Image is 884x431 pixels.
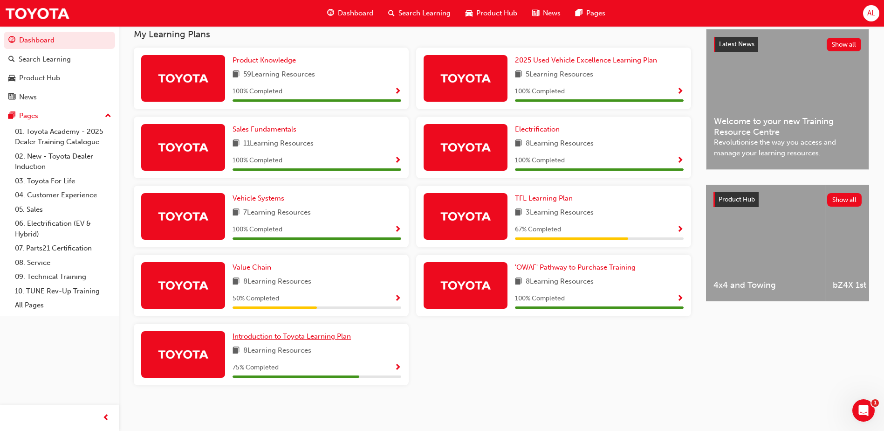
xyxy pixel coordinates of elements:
[515,55,661,66] a: 2025 Used Vehicle Excellence Learning Plan
[440,70,491,86] img: Trak
[526,69,593,81] span: 5 Learning Resources
[706,29,869,170] a: Latest NewsShow allWelcome to your new Training Resource CentreRevolutionise the way you access a...
[576,7,582,19] span: pages-icon
[677,226,684,234] span: Show Progress
[714,137,861,158] span: Revolutionise the way you access and manage your learning resources.
[515,262,639,273] a: 'OWAF' Pathway to Purchase Training
[11,125,115,149] a: 01. Toyota Academy - 2025 Dealer Training Catalogue
[394,226,401,234] span: Show Progress
[515,224,561,235] span: 67 % Completed
[243,345,311,357] span: 8 Learning Resources
[5,3,70,24] img: Trak
[515,276,522,288] span: book-icon
[568,4,613,23] a: pages-iconPages
[8,74,15,83] span: car-icon
[526,138,594,150] span: 8 Learning Resources
[713,192,862,207] a: Product HubShow all
[394,293,401,305] button: Show Progress
[103,412,110,424] span: prev-icon
[394,295,401,303] span: Show Progress
[515,124,563,135] a: Electrification
[233,331,355,342] a: Introduction to Toyota Learning Plan
[158,208,209,224] img: Trak
[11,298,115,313] a: All Pages
[233,193,288,204] a: Vehicle Systems
[677,86,684,97] button: Show Progress
[515,69,522,81] span: book-icon
[394,157,401,165] span: Show Progress
[388,7,395,19] span: search-icon
[233,155,282,166] span: 100 % Completed
[233,125,296,133] span: Sales Fundamentals
[525,4,568,23] a: news-iconNews
[381,4,458,23] a: search-iconSearch Learning
[515,207,522,219] span: book-icon
[233,56,296,64] span: Product Knowledge
[158,346,209,362] img: Trak
[8,112,15,120] span: pages-icon
[233,69,240,81] span: book-icon
[677,155,684,167] button: Show Progress
[11,284,115,299] a: 10. TUNE Rev-Up Training
[233,194,284,202] span: Vehicle Systems
[394,155,401,167] button: Show Progress
[827,38,862,51] button: Show all
[515,155,565,166] span: 100 % Completed
[338,8,373,19] span: Dashboard
[543,8,561,19] span: News
[4,32,115,49] a: Dashboard
[158,277,209,293] img: Trak
[394,224,401,236] button: Show Progress
[706,185,825,301] a: 4x4 and Towing
[4,107,115,125] button: Pages
[714,37,861,52] a: Latest NewsShow all
[476,8,517,19] span: Product Hub
[8,56,15,64] span: search-icon
[11,174,115,188] a: 03. Toyota For Life
[394,88,401,96] span: Show Progress
[11,202,115,217] a: 05. Sales
[233,124,300,135] a: Sales Fundamentals
[243,276,311,288] span: 8 Learning Resources
[719,195,755,203] span: Product Hub
[11,216,115,241] a: 06. Electrification (EV & Hybrid)
[11,188,115,202] a: 04. Customer Experience
[233,276,240,288] span: book-icon
[871,399,879,407] span: 1
[233,263,271,271] span: Value Chain
[158,70,209,86] img: Trak
[11,241,115,256] a: 07. Parts21 Certification
[233,262,275,273] a: Value Chain
[586,8,605,19] span: Pages
[713,280,817,291] span: 4x4 and Towing
[105,110,111,122] span: up-icon
[19,111,38,121] div: Pages
[466,7,473,19] span: car-icon
[233,362,279,373] span: 75 % Completed
[515,56,657,64] span: 2025 Used Vehicle Excellence Learning Plan
[394,364,401,372] span: Show Progress
[440,139,491,155] img: Trak
[440,208,491,224] img: Trak
[515,293,565,304] span: 100 % Completed
[233,345,240,357] span: book-icon
[158,139,209,155] img: Trak
[515,86,565,97] span: 100 % Completed
[243,69,315,81] span: 59 Learning Resources
[677,295,684,303] span: Show Progress
[863,5,879,21] button: AL
[515,194,573,202] span: TFL Learning Plan
[719,40,754,48] span: Latest News
[19,92,37,103] div: News
[4,89,115,106] a: News
[11,270,115,284] a: 09. Technical Training
[515,263,636,271] span: 'OWAF' Pathway to Purchase Training
[515,138,522,150] span: book-icon
[394,86,401,97] button: Show Progress
[4,70,115,87] a: Product Hub
[440,277,491,293] img: Trak
[532,7,539,19] span: news-icon
[233,138,240,150] span: book-icon
[8,93,15,102] span: news-icon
